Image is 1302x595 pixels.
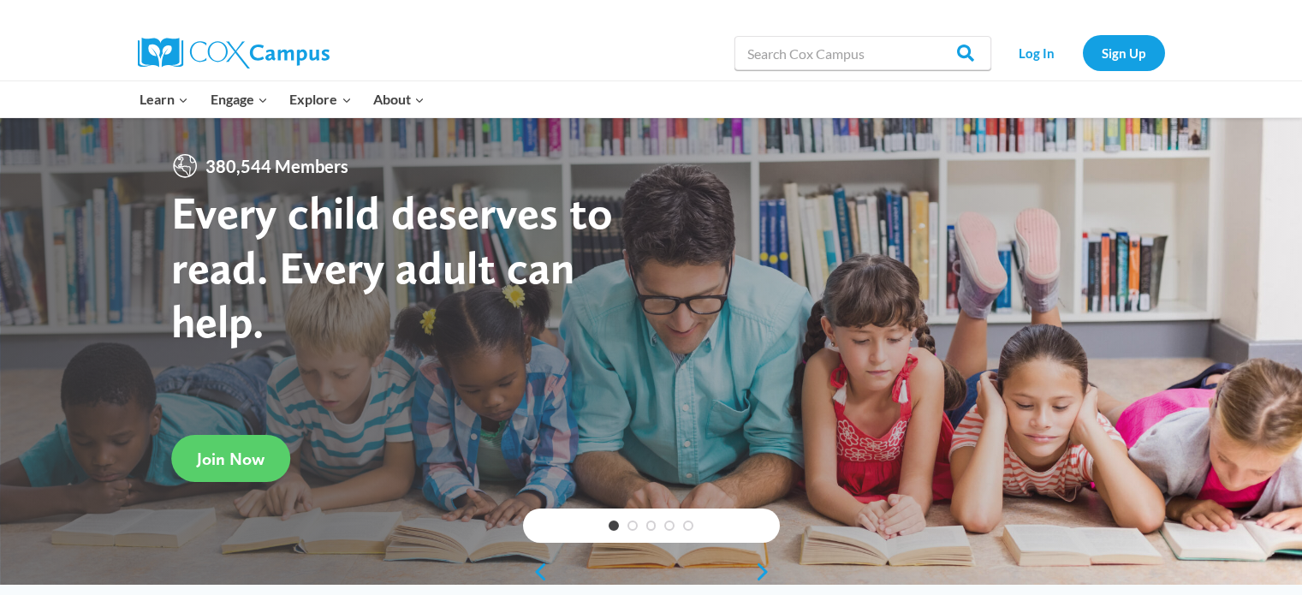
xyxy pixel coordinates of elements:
input: Search Cox Campus [734,36,991,70]
span: 380,544 Members [199,152,355,180]
a: 1 [609,521,619,531]
a: Join Now [171,435,290,482]
strong: Every child deserves to read. Every adult can help. [171,185,613,348]
a: 2 [627,521,638,531]
span: Join Now [197,449,265,469]
span: Explore [289,88,351,110]
span: About [373,88,425,110]
nav: Secondary Navigation [1000,35,1165,70]
div: content slider buttons [523,555,780,589]
a: previous [523,562,549,582]
span: Engage [211,88,268,110]
a: next [754,562,780,582]
nav: Primary Navigation [129,81,436,117]
a: 3 [646,521,657,531]
a: 4 [664,521,675,531]
a: Log In [1000,35,1074,70]
span: Learn [140,88,188,110]
a: 5 [683,521,693,531]
img: Cox Campus [138,38,330,68]
a: Sign Up [1083,35,1165,70]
